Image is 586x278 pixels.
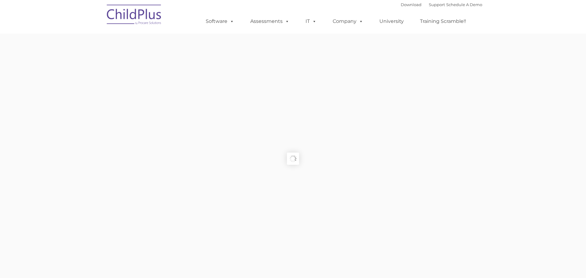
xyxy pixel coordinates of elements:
a: Schedule A Demo [446,2,482,7]
a: University [373,15,410,27]
a: Support [429,2,445,7]
a: Software [200,15,240,27]
img: ChildPlus by Procare Solutions [104,0,165,31]
a: Company [327,15,369,27]
a: IT [299,15,323,27]
a: Training Scramble!! [414,15,472,27]
font: | [401,2,482,7]
a: Assessments [244,15,295,27]
a: Download [401,2,421,7]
